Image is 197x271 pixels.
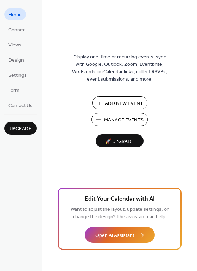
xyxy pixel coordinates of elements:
[8,11,22,19] span: Home
[8,26,27,34] span: Connect
[4,122,37,135] button: Upgrade
[96,134,144,147] button: 🚀 Upgrade
[100,137,139,146] span: 🚀 Upgrade
[105,100,143,107] span: Add New Event
[8,72,27,79] span: Settings
[4,54,28,65] a: Design
[4,69,31,81] a: Settings
[4,24,31,35] a: Connect
[104,116,144,124] span: Manage Events
[4,39,26,50] a: Views
[91,113,148,126] button: Manage Events
[8,102,32,109] span: Contact Us
[4,8,26,20] a: Home
[85,227,155,243] button: Open AI Assistant
[8,87,19,94] span: Form
[8,57,24,64] span: Design
[92,96,147,109] button: Add New Event
[4,84,24,96] a: Form
[85,194,155,204] span: Edit Your Calendar with AI
[4,99,37,111] a: Contact Us
[72,53,167,83] span: Display one-time or recurring events, sync with Google, Outlook, Zoom, Eventbrite, Wix Events or ...
[71,205,169,222] span: Want to adjust the layout, update settings, or change the design? The assistant can help.
[8,42,21,49] span: Views
[95,232,134,239] span: Open AI Assistant
[9,125,31,133] span: Upgrade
